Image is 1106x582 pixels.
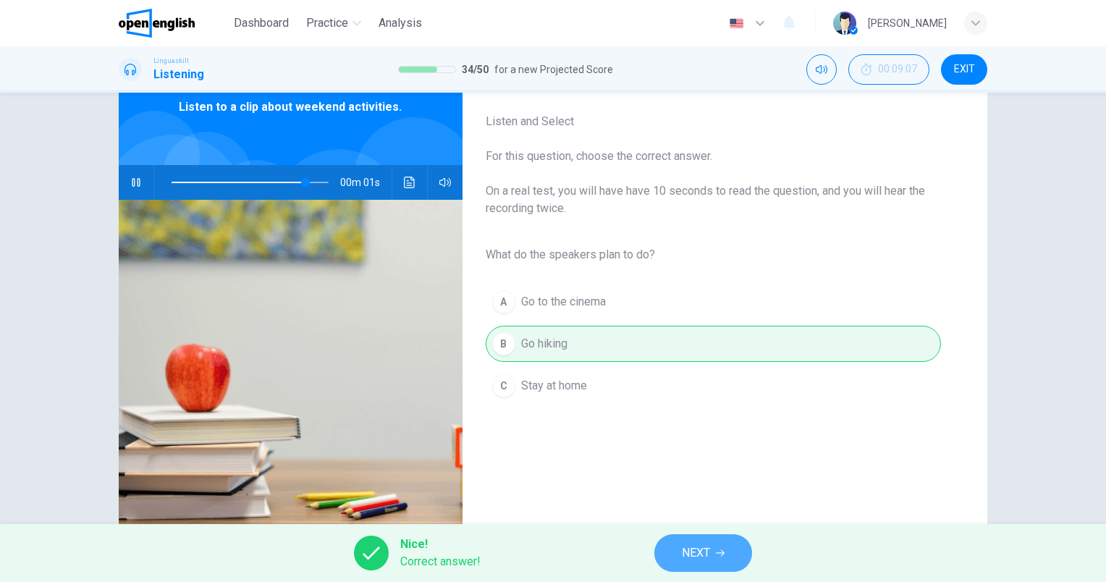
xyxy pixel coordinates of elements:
button: Practice [300,10,367,36]
div: [PERSON_NAME] [868,14,947,32]
button: 00:09:07 [848,54,929,85]
img: Listen to a clip about weekend activities. [119,200,463,552]
span: For this question, choose the correct answer. [486,148,941,165]
img: en [727,18,746,29]
div: Hide [848,54,929,85]
img: OpenEnglish logo [119,9,195,38]
span: On a real test, you will have have 10 seconds to read the question, and you will hear the recordi... [486,182,941,217]
span: for a new Projected Score [494,61,613,78]
span: EXIT [954,64,975,75]
div: Mute [806,54,837,85]
span: Analysis [379,14,422,32]
span: Correct answer! [400,553,481,570]
span: Nice! [400,536,481,553]
span: Practice [306,14,348,32]
button: EXIT [941,54,987,85]
span: What do the speakers plan to do? [486,246,941,263]
span: 00:09:07 [878,64,917,75]
button: Dashboard [228,10,295,36]
span: Dashboard [234,14,289,32]
img: Profile picture [833,12,856,35]
a: OpenEnglish logo [119,9,228,38]
button: NEXT [654,534,752,572]
span: Listen and Select [486,113,941,130]
button: Click to see the audio transcription [398,165,421,200]
span: NEXT [682,543,710,563]
span: 34 / 50 [462,61,489,78]
h1: Listening [153,66,204,83]
button: Analysis [373,10,428,36]
span: Listen to a clip about weekend activities. [179,98,402,116]
span: 00m 01s [340,165,392,200]
span: Linguaskill [153,56,189,66]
